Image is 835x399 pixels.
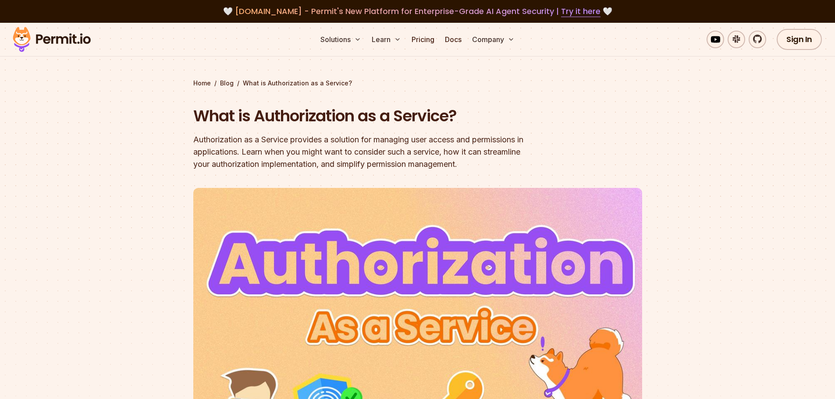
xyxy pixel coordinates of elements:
img: Permit logo [9,25,95,54]
div: 🤍 🤍 [21,5,814,18]
button: Company [469,31,518,48]
span: [DOMAIN_NAME] - Permit's New Platform for Enterprise-Grade AI Agent Security | [235,6,600,17]
a: Blog [220,79,234,88]
button: Solutions [317,31,365,48]
div: Authorization as a Service provides a solution for managing user access and permissions in applic... [193,134,530,170]
a: Try it here [561,6,600,17]
h1: What is Authorization as a Service? [193,105,530,127]
a: Home [193,79,211,88]
a: Sign In [777,29,822,50]
a: Pricing [408,31,438,48]
button: Learn [368,31,405,48]
a: Docs [441,31,465,48]
div: / / [193,79,642,88]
